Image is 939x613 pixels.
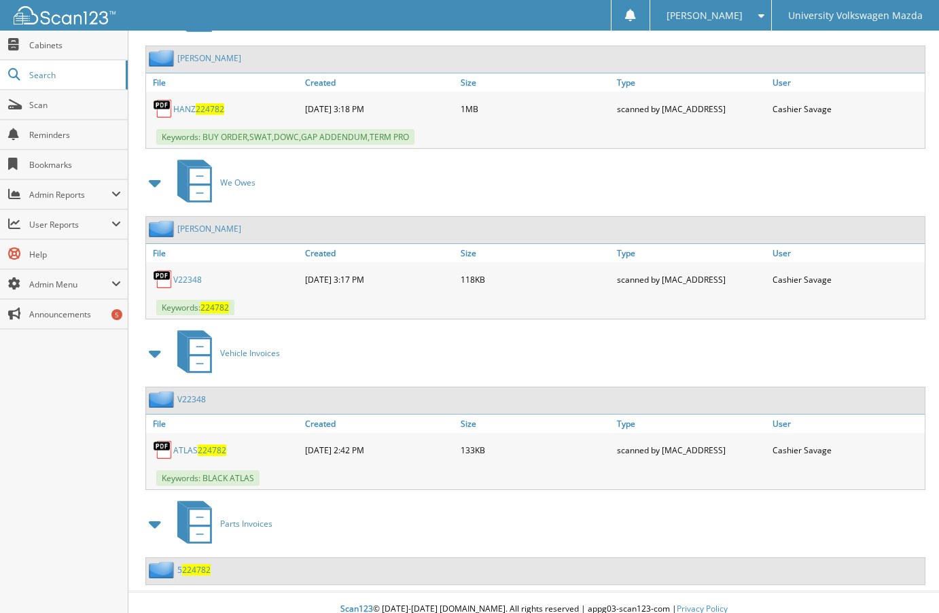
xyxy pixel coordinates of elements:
a: V22348 [177,393,206,405]
span: 224782 [182,564,211,576]
div: scanned by [MAC_ADDRESS] [614,266,769,293]
img: folder2.png [149,391,177,408]
div: 118KB [457,266,613,293]
div: [DATE] 3:18 PM [302,95,457,122]
a: File [146,244,302,262]
a: File [146,73,302,92]
div: [DATE] 3:17 PM [302,266,457,293]
a: Created [302,73,457,92]
a: User [769,244,925,262]
span: Admin Reports [29,189,111,200]
a: User [769,415,925,433]
a: HANZ224782 [173,103,224,115]
span: Parts Invoices [220,518,272,529]
a: 5224782 [177,564,211,576]
img: folder2.png [149,220,177,237]
span: 224782 [196,103,224,115]
div: Cashier Savage [769,266,925,293]
a: Created [302,244,457,262]
span: Keywords: [156,300,234,315]
div: scanned by [MAC_ADDRESS] [614,436,769,463]
span: Admin Menu [29,279,111,290]
a: Type [614,244,769,262]
a: Parts Invoices [169,497,272,550]
a: [PERSON_NAME] [177,223,241,234]
span: [PERSON_NAME] [667,12,743,20]
a: Vehicle Invoices [169,326,280,380]
span: University Volkswagen Mazda [788,12,923,20]
span: Scan [29,99,121,111]
div: 1MB [457,95,613,122]
a: Type [614,415,769,433]
span: User Reports [29,219,111,230]
span: 224782 [198,444,226,456]
a: User [769,73,925,92]
span: Reminders [29,129,121,141]
div: 5 [111,309,122,320]
a: V22348 [173,274,202,285]
img: folder2.png [149,561,177,578]
a: Created [302,415,457,433]
div: [DATE] 2:42 PM [302,436,457,463]
a: Size [457,244,613,262]
a: Size [457,415,613,433]
img: folder2.png [149,50,177,67]
span: Keywords: BLACK ATLAS [156,470,260,486]
span: Keywords: BUY ORDER,SWAT,DOWC,GAP ADDENDUM,TERM PRO [156,129,414,145]
div: scanned by [MAC_ADDRESS] [614,95,769,122]
img: PDF.png [153,440,173,460]
span: 224782 [200,302,229,313]
img: PDF.png [153,99,173,119]
div: 133KB [457,436,613,463]
iframe: Chat Widget [871,548,939,613]
a: We Owes [169,156,255,209]
a: [PERSON_NAME] [177,52,241,64]
img: PDF.png [153,269,173,290]
span: Vehicle Invoices [220,347,280,359]
img: scan123-logo-white.svg [14,6,116,24]
a: ATLAS224782 [173,444,226,456]
span: Help [29,249,121,260]
a: File [146,415,302,433]
span: Bookmarks [29,159,121,171]
span: Announcements [29,309,121,320]
div: Cashier Savage [769,95,925,122]
span: Cabinets [29,39,121,51]
div: Cashier Savage [769,436,925,463]
span: Search [29,69,119,81]
a: Size [457,73,613,92]
a: Type [614,73,769,92]
span: We Owes [220,177,255,188]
